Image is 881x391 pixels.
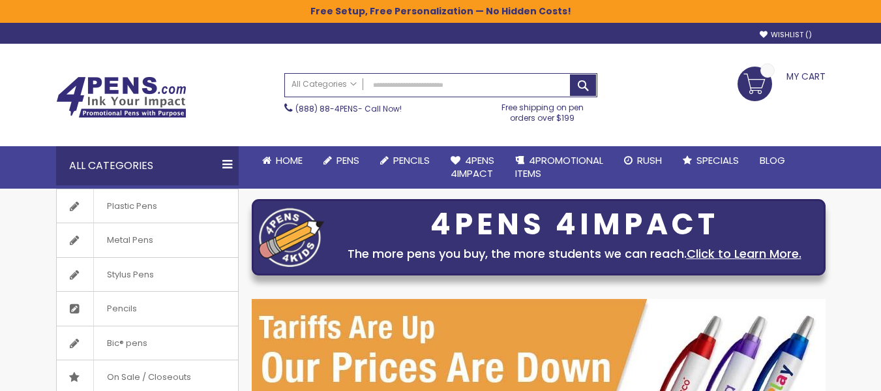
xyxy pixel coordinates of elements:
[93,258,167,292] span: Stylus Pens
[313,146,370,175] a: Pens
[93,292,150,326] span: Pencils
[295,103,358,114] a: (888) 88-4PENS
[336,153,359,167] span: Pens
[285,74,363,95] a: All Categories
[291,79,357,89] span: All Categories
[687,245,801,262] a: Click to Learn More.
[749,146,796,175] a: Blog
[760,153,785,167] span: Blog
[56,146,239,185] div: All Categories
[515,153,603,180] span: 4PROMOTIONAL ITEMS
[488,97,597,123] div: Free shipping on pen orders over $199
[252,146,313,175] a: Home
[57,223,238,257] a: Metal Pens
[259,208,324,267] img: four_pen_logo.png
[370,146,440,175] a: Pencils
[276,153,303,167] span: Home
[451,153,494,180] span: 4Pens 4impact
[93,189,170,223] span: Plastic Pens
[760,30,812,40] a: Wishlist
[672,146,749,175] a: Specials
[57,326,238,360] a: Bic® pens
[393,153,430,167] span: Pencils
[56,76,187,118] img: 4Pens Custom Pens and Promotional Products
[331,211,818,238] div: 4PENS 4IMPACT
[440,146,505,189] a: 4Pens4impact
[331,245,818,263] div: The more pens you buy, the more students we can reach.
[93,223,166,257] span: Metal Pens
[57,189,238,223] a: Plastic Pens
[505,146,614,189] a: 4PROMOTIONALITEMS
[637,153,662,167] span: Rush
[93,326,160,360] span: Bic® pens
[57,292,238,326] a: Pencils
[614,146,672,175] a: Rush
[696,153,739,167] span: Specials
[57,258,238,292] a: Stylus Pens
[295,103,402,114] span: - Call Now!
